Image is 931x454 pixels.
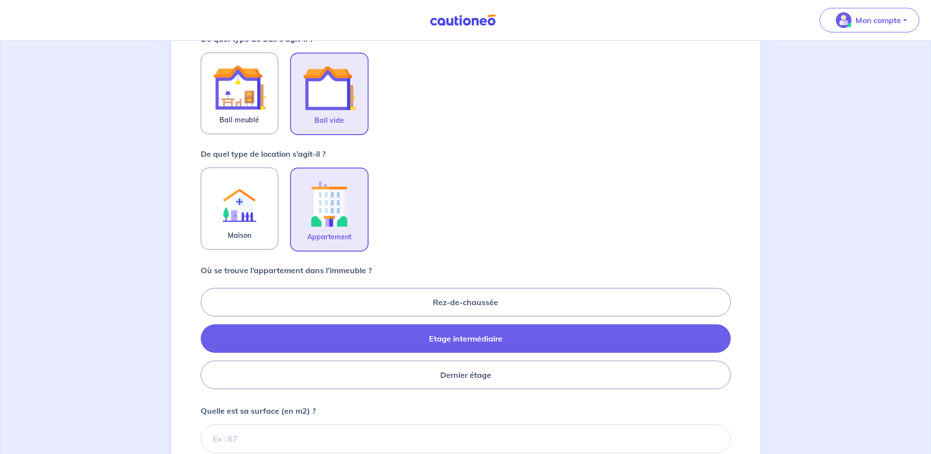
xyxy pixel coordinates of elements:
label: Etage intermédiaire [201,324,731,353]
input: Ex : 67 [201,425,731,453]
p: Mon compte [855,14,901,26]
p: Où se trouve l’appartement dans l’immeuble ? [201,264,372,276]
img: illu_account_valid_menu.svg [836,12,851,28]
img: illu_apartment.svg [303,176,356,231]
span: Appartement [307,231,351,243]
span: Bail vide [315,114,344,126]
img: illu_furnished_lease.svg [213,61,266,114]
p: Quelle est sa surface (en m2) ? [201,405,316,417]
img: Cautioneo [426,14,500,27]
button: illu_account_valid_menu.svgMon compte [820,8,919,32]
label: Dernier étage [201,361,731,389]
span: Bail meublé [219,114,259,126]
img: illu_rent.svg [213,176,266,229]
p: De quel type de location s’agit-il ? [201,148,325,160]
img: illu_empty_lease.svg [303,61,356,114]
label: Rez-de-chaussée [201,288,731,316]
span: Maison [228,229,251,241]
